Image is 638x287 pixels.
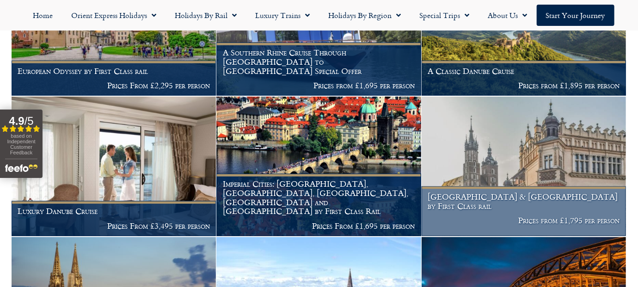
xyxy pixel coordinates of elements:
[166,5,246,26] a: Holidays by Rail
[18,221,210,231] p: Prices From £3,495 per person
[223,81,415,90] p: Prices from £1,695 per person
[428,192,620,210] h1: [GEOGRAPHIC_DATA] & [GEOGRAPHIC_DATA] by First Class rail
[12,97,216,237] a: Luxury Danube Cruise Prices From £3,495 per person
[18,67,210,76] h1: European Odyssey by First Class rail
[537,5,614,26] a: Start your Journey
[479,5,537,26] a: About Us
[24,5,62,26] a: Home
[18,207,210,216] h1: Luxury Danube Cruise
[428,216,620,225] p: Prices from £1,795 per person
[246,5,319,26] a: Luxury Trains
[223,179,415,216] h1: Imperial Cities: [GEOGRAPHIC_DATA], [GEOGRAPHIC_DATA], [GEOGRAPHIC_DATA], [GEOGRAPHIC_DATA] and [...
[422,97,626,237] a: [GEOGRAPHIC_DATA] & [GEOGRAPHIC_DATA] by First Class rail Prices from £1,795 per person
[223,221,415,231] p: Prices From £1,695 per person
[428,67,620,76] h1: A Classic Danube Cruise
[319,5,411,26] a: Holidays by Region
[216,97,421,237] a: Imperial Cities: [GEOGRAPHIC_DATA], [GEOGRAPHIC_DATA], [GEOGRAPHIC_DATA], [GEOGRAPHIC_DATA] and [...
[411,5,479,26] a: Special Trips
[62,5,166,26] a: Orient Express Holidays
[5,5,633,26] nav: Menu
[18,81,210,90] p: Prices From £2,295 per person
[428,81,620,90] p: Prices from £1,895 per person
[223,48,415,75] h1: A Southern Rhine Cruise Through [GEOGRAPHIC_DATA] to [GEOGRAPHIC_DATA] Special Offer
